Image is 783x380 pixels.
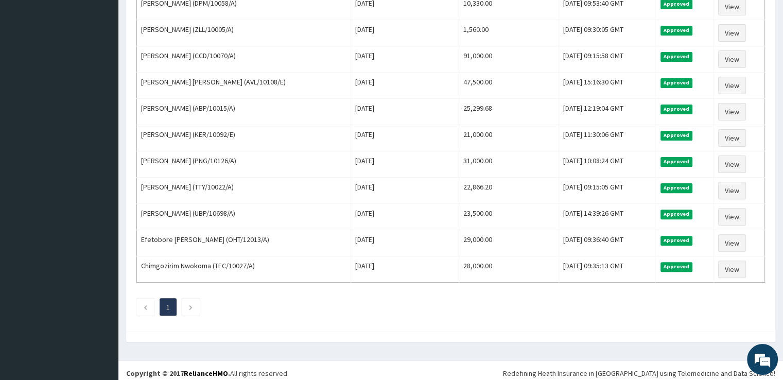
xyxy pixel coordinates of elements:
td: [DATE] 09:35:13 GMT [559,256,655,283]
td: [DATE] 11:30:06 GMT [559,125,655,151]
span: Approved [660,262,693,271]
td: [DATE] 15:16:30 GMT [559,73,655,99]
td: [DATE] 09:36:40 GMT [559,230,655,256]
span: Approved [660,210,693,219]
span: We're online! [60,120,142,224]
span: Approved [660,236,693,245]
td: [DATE] [351,256,459,283]
td: [PERSON_NAME] (UBP/10698/A) [137,204,351,230]
span: Approved [660,131,693,140]
td: [DATE] [351,151,459,178]
strong: Copyright © 2017 . [126,369,230,378]
span: Approved [660,26,693,35]
td: [PERSON_NAME] (PNG/10126/A) [137,151,351,178]
a: View [718,129,746,147]
a: View [718,77,746,94]
td: [PERSON_NAME] (TTY/10022/A) [137,178,351,204]
a: View [718,156,746,173]
span: Approved [660,78,693,88]
a: Page 1 is your current page [166,302,170,312]
a: View [718,234,746,252]
td: [DATE] 09:15:58 GMT [559,46,655,73]
a: View [718,24,746,42]
a: View [718,261,746,278]
td: [DATE] [351,204,459,230]
textarea: Type your message and hit 'Enter' [5,263,196,299]
td: 29,000.00 [459,230,559,256]
td: [PERSON_NAME] [PERSON_NAME] (AVL/10108/E) [137,73,351,99]
td: [PERSON_NAME] (ZLL/10005/A) [137,20,351,46]
a: Next page [188,302,193,312]
td: 28,000.00 [459,256,559,283]
td: [DATE] [351,20,459,46]
img: d_794563401_company_1708531726252_794563401 [19,51,42,77]
span: Approved [660,105,693,114]
td: [DATE] 10:08:24 GMT [559,151,655,178]
td: Chimgozirim Nwokoma (TEC/10027/A) [137,256,351,283]
a: View [718,182,746,199]
td: [DATE] [351,99,459,125]
div: Redefining Heath Insurance in [GEOGRAPHIC_DATA] using Telemedicine and Data Science! [503,368,775,378]
span: Approved [660,157,693,166]
td: [DATE] 12:19:04 GMT [559,99,655,125]
span: Approved [660,52,693,61]
td: [DATE] [351,46,459,73]
a: View [718,208,746,226]
a: RelianceHMO [184,369,228,378]
td: 25,299.68 [459,99,559,125]
td: 23,500.00 [459,204,559,230]
td: [DATE] 14:39:26 GMT [559,204,655,230]
div: Chat with us now [54,58,173,71]
td: 91,000.00 [459,46,559,73]
td: [DATE] [351,73,459,99]
td: 31,000.00 [459,151,559,178]
td: [PERSON_NAME] (CCD/10070/A) [137,46,351,73]
td: [PERSON_NAME] (ABP/10015/A) [137,99,351,125]
a: Previous page [143,302,148,312]
a: View [718,50,746,68]
td: [DATE] [351,178,459,204]
td: [DATE] 09:30:05 GMT [559,20,655,46]
span: Approved [660,183,693,193]
td: [DATE] [351,230,459,256]
td: [DATE] [351,125,459,151]
td: Efetobore [PERSON_NAME] (OHT/12013/A) [137,230,351,256]
td: 1,560.00 [459,20,559,46]
td: [PERSON_NAME] (KER/10092/E) [137,125,351,151]
td: [DATE] 09:15:05 GMT [559,178,655,204]
div: Minimize live chat window [169,5,194,30]
td: 22,866.20 [459,178,559,204]
a: View [718,103,746,120]
td: 47,500.00 [459,73,559,99]
td: 21,000.00 [459,125,559,151]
